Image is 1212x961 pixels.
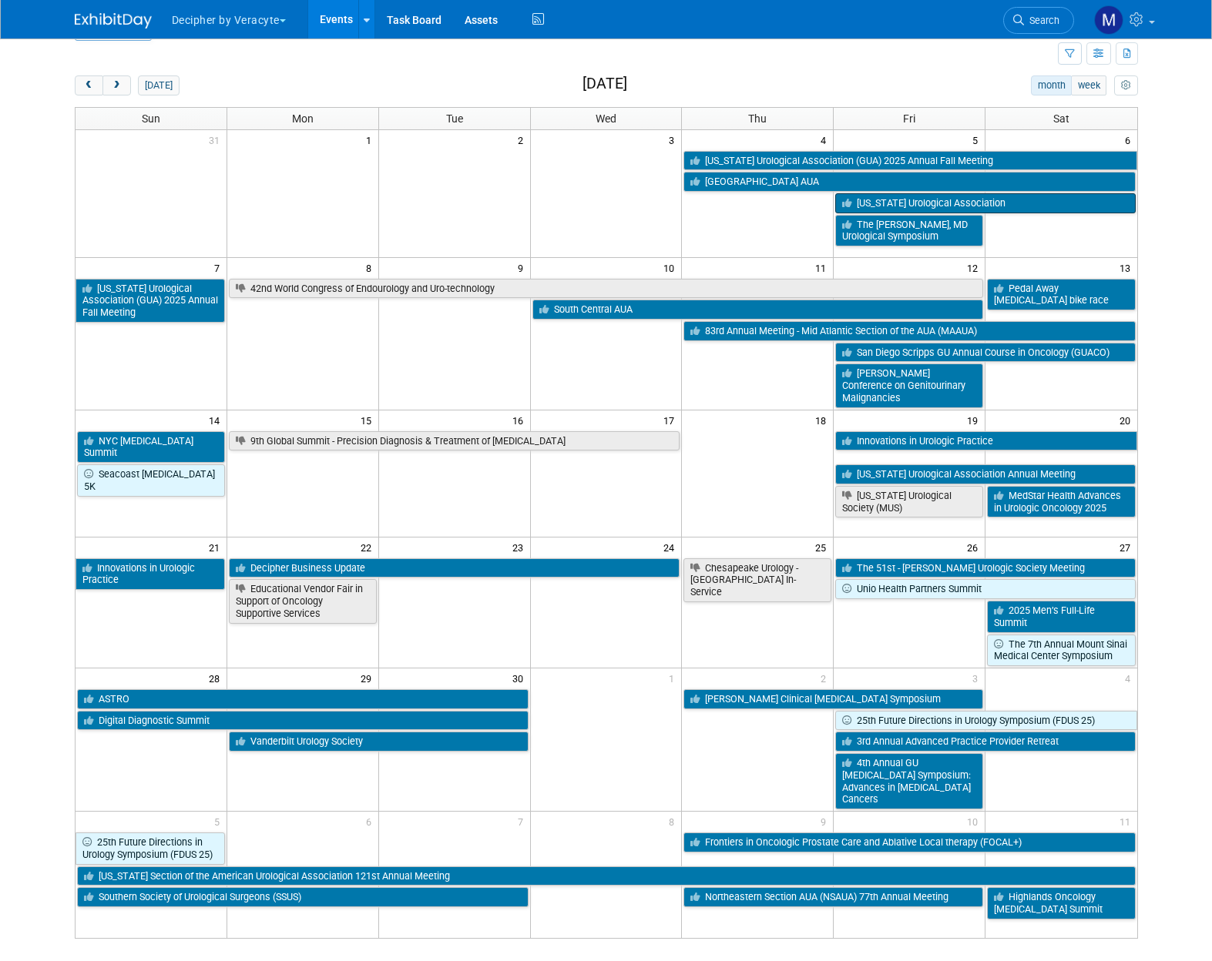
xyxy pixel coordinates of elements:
[364,812,378,831] span: 6
[207,537,227,557] span: 21
[819,668,833,688] span: 2
[1024,15,1059,26] span: Search
[77,866,1136,886] a: [US_STATE] Section of the American Urological Association 121st Annual Meeting
[835,732,1135,752] a: 3rd Annual Advanced Practice Provider Retreat
[1118,537,1137,557] span: 27
[76,279,225,323] a: [US_STATE] Urological Association (GUA) 2025 Annual Fall Meeting
[683,172,1135,192] a: [GEOGRAPHIC_DATA] AUA
[77,887,529,907] a: Southern Society of Urological Surgeons (SSUS)
[683,151,1136,171] a: [US_STATE] Urological Association (GUA) 2025 Annual Fall Meeting
[1003,7,1074,34] a: Search
[683,689,983,709] a: [PERSON_NAME] Clinical [MEDICAL_DATA] Symposium
[1094,5,1123,35] img: Megan Gorostiza
[359,410,378,430] span: 15
[814,258,833,277] span: 11
[835,363,983,407] a: [PERSON_NAME] Conference on Genitourinary Malignancies
[748,112,767,125] span: Thu
[292,112,314,125] span: Mon
[903,112,915,125] span: Fri
[76,558,225,590] a: Innovations in Urologic Practice
[835,558,1135,578] a: The 51st - [PERSON_NAME] Urologic Society Meeting
[76,832,225,864] a: 25th Future Directions in Urology Symposium (FDUS 25)
[516,130,530,149] span: 2
[835,579,1135,599] a: Unio Health Partners Summit
[662,537,681,557] span: 24
[662,410,681,430] span: 17
[446,112,463,125] span: Tue
[77,464,225,496] a: Seacoast [MEDICAL_DATA] 5K
[965,537,985,557] span: 26
[511,668,530,688] span: 30
[1118,812,1137,831] span: 11
[359,668,378,688] span: 29
[987,279,1135,310] a: Pedal Away [MEDICAL_DATA] bike race
[596,112,616,125] span: Wed
[1123,668,1137,688] span: 4
[229,431,680,451] a: 9th Global Summit - Precision Diagnosis & Treatment of [MEDICAL_DATA]
[207,668,227,688] span: 28
[1121,81,1131,91] i: Personalize Calendar
[667,668,681,688] span: 1
[77,689,529,709] a: ASTRO
[229,732,529,752] a: Vanderbilt Urology Society
[229,579,377,623] a: Educational Vendor Fair in Support of Oncology Supportive Services
[835,486,983,517] a: [US_STATE] Urological Society (MUS)
[213,812,227,831] span: 5
[1071,75,1106,95] button: week
[965,410,985,430] span: 19
[987,635,1135,666] a: The 7th Annual Mount Sinai Medical Center Symposium
[987,887,1135,919] a: Highlands Oncology [MEDICAL_DATA] Summit
[987,601,1135,632] a: 2025 Men’s Full-Life Summit
[1031,75,1072,95] button: month
[965,812,985,831] span: 10
[835,431,1136,451] a: Innovations in Urologic Practice
[835,711,1136,731] a: 25th Future Directions in Urology Symposium (FDUS 25)
[77,431,225,463] a: NYC [MEDICAL_DATA] Summit
[207,410,227,430] span: 14
[75,75,103,95] button: prev
[207,130,227,149] span: 31
[965,258,985,277] span: 12
[971,668,985,688] span: 3
[835,464,1135,484] a: [US_STATE] Urological Association Annual Meeting
[359,537,378,557] span: 22
[1053,112,1069,125] span: Sat
[516,812,530,831] span: 7
[102,75,131,95] button: next
[987,486,1135,517] a: MedStar Health Advances in Urologic Oncology 2025
[532,300,984,320] a: South Central AUA
[683,887,983,907] a: Northeastern Section AUA (NSAUA) 77th Annual Meeting
[835,215,983,246] a: The [PERSON_NAME], MD Urological Symposium
[683,558,831,602] a: Chesapeake Urology - [GEOGRAPHIC_DATA] In-Service
[835,753,983,809] a: 4th Annual GU [MEDICAL_DATA] Symposium: Advances in [MEDICAL_DATA] Cancers
[516,258,530,277] span: 9
[582,75,627,92] h2: [DATE]
[819,812,833,831] span: 9
[511,410,530,430] span: 16
[77,711,529,731] a: Digital Diagnostic Summit
[138,75,179,95] button: [DATE]
[683,321,1135,341] a: 83rd Annual Meeting - Mid Atlantic Section of the AUA (MAAUA)
[683,832,1135,852] a: Frontiers in Oncologic Prostate Care and Ablative Local therapy (FOCAL+)
[667,130,681,149] span: 3
[1118,258,1137,277] span: 13
[814,410,833,430] span: 18
[971,130,985,149] span: 5
[667,812,681,831] span: 8
[511,537,530,557] span: 23
[1114,75,1137,95] button: myCustomButton
[364,130,378,149] span: 1
[364,258,378,277] span: 8
[814,537,833,557] span: 25
[819,130,833,149] span: 4
[229,279,983,299] a: 42nd World Congress of Endourology and Uro-technology
[1118,410,1137,430] span: 20
[835,193,1135,213] a: [US_STATE] Urological Association
[213,258,227,277] span: 7
[75,13,152,28] img: ExhibitDay
[1123,130,1137,149] span: 6
[229,558,680,578] a: Decipher Business Update
[835,343,1135,363] a: San Diego Scripps GU Annual Course in Oncology (GUACO)
[142,112,160,125] span: Sun
[662,258,681,277] span: 10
